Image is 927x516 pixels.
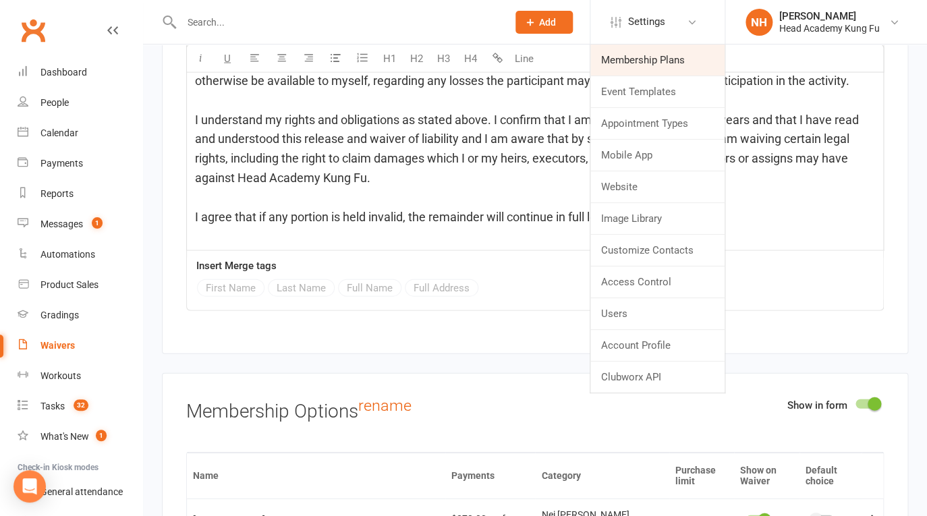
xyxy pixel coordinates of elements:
[40,188,74,199] div: Reports
[787,397,847,413] label: Show in form
[590,298,725,329] a: Users
[535,453,669,498] th: Category
[40,219,83,229] div: Messages
[590,76,725,107] a: Event Templates
[40,486,123,497] div: General attendance
[590,330,725,361] a: Account Profile
[403,45,430,72] button: H2
[18,57,142,88] a: Dashboard
[196,258,277,274] label: Insert Merge tags
[195,210,704,224] span: I agree that if any portion is held invalid, the remainder will continue in full legal force and ...
[445,453,536,498] th: Payments
[18,300,142,331] a: Gradings
[40,279,99,290] div: Product Sales
[590,362,725,393] a: Clubworx API
[590,266,725,297] a: Access Control
[40,249,95,260] div: Automations
[40,431,89,442] div: What's New
[18,331,142,361] a: Waivers
[186,397,884,422] h3: Membership Options
[40,67,87,78] div: Dashboard
[16,13,50,47] a: Clubworx
[96,430,107,441] span: 1
[376,45,403,72] button: H1
[40,401,65,411] div: Tasks
[457,45,484,72] button: H4
[40,158,83,169] div: Payments
[628,7,665,37] span: Settings
[590,171,725,202] a: Website
[13,470,46,503] div: Open Intercom Messenger
[74,399,88,411] span: 32
[511,45,538,72] button: Line
[18,209,142,239] a: Messages 1
[779,22,880,34] div: Head Academy Kung Fu
[590,45,725,76] a: Membership Plans
[92,217,103,229] span: 1
[515,11,573,34] button: Add
[195,113,862,185] span: I understand my rights and obligations as stated above. I confirm that I am the full age of eight...
[224,53,231,65] span: U
[40,340,75,351] div: Waivers
[177,13,498,32] input: Search...
[18,391,142,422] a: Tasks 32
[746,9,772,36] div: NH
[18,270,142,300] a: Product Sales
[430,45,457,72] button: H3
[18,361,142,391] a: Workouts
[18,422,142,452] a: What's New1
[214,45,241,72] button: U
[590,140,725,171] a: Mobile App
[539,17,556,28] span: Add
[590,203,725,234] a: Image Library
[590,235,725,266] a: Customize Contacts
[40,310,79,320] div: Gradings
[18,88,142,118] a: People
[779,10,880,22] div: [PERSON_NAME]
[40,370,81,381] div: Workouts
[18,118,142,148] a: Calendar
[18,179,142,209] a: Reports
[40,127,78,138] div: Calendar
[590,108,725,139] a: Appointment Types
[18,477,142,507] a: General attendance kiosk mode
[669,453,734,498] th: Purchase limit
[18,148,142,179] a: Payments
[799,453,862,498] th: Default choice
[40,97,69,108] div: People
[358,396,412,415] a: rename
[18,239,142,270] a: Automations
[734,453,799,498] th: Show on Waiver
[187,453,445,498] th: Name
